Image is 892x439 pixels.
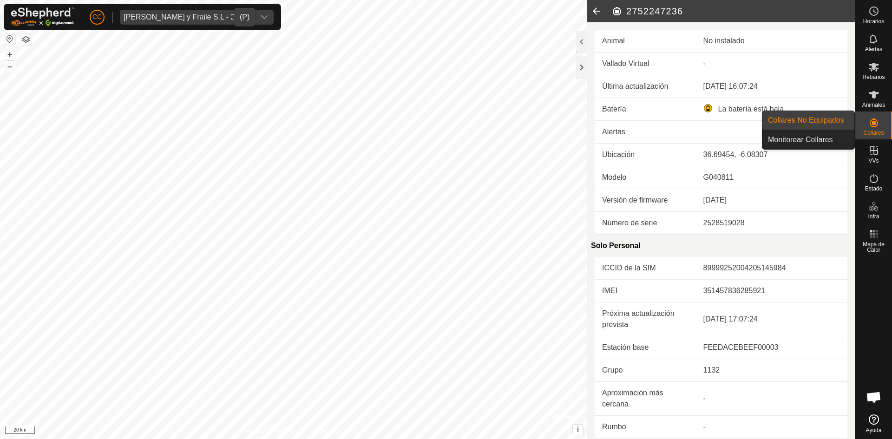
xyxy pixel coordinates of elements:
span: Mapa de Calor [858,242,890,253]
app-display-virtual-paddock-transition: - [703,59,706,67]
td: Número de serie [595,212,696,235]
span: i [577,426,579,433]
a: Collares No Equipados [762,111,854,130]
span: Rebaños [862,74,885,80]
a: Contáctenos [310,427,341,435]
span: Monitorear Collares [768,134,833,145]
td: FEEDACEBEEF00003 [696,336,847,359]
td: ICCID de la SIM [595,257,696,280]
div: [PERSON_NAME] y Fraile S.L - 23845 [124,13,251,21]
div: [DATE] [703,195,840,206]
h2: 2752247236 [611,6,855,17]
td: Modelo [595,166,696,189]
td: Última actualización [595,75,696,98]
span: Ojeda y Fraile S.L - 23845 [120,10,255,25]
button: + [4,49,15,60]
div: 36.69454, -6.08307 [703,149,840,160]
div: dropdown trigger [255,10,274,25]
span: Horarios [863,19,884,24]
button: – [4,61,15,72]
span: Ayuda [866,427,882,433]
a: Política de Privacidad [246,427,299,435]
td: Versión de firmware [595,189,696,212]
td: [DATE] 17:07:24 [696,302,847,336]
button: Capas del Mapa [20,34,32,45]
a: Ayuda [855,411,892,437]
td: Grupo [595,359,696,382]
span: Collares [863,130,884,136]
button: i [573,425,583,435]
div: G040811 [703,172,840,183]
td: IMEI [595,280,696,302]
div: 2528519028 [703,217,840,229]
td: Alertas [595,121,696,144]
div: La batería está baja. [703,104,840,115]
div: Solo Personal [591,235,847,257]
td: Batería [595,98,696,121]
td: Ubicación [595,144,696,166]
div: [DATE] 16:07:24 [703,81,840,92]
span: Collares No Equipados [768,115,844,126]
span: Infra [868,214,879,219]
a: Monitorear Collares [762,131,854,149]
img: Logo Gallagher [11,7,74,26]
td: - [696,416,847,439]
span: CC [92,12,102,22]
td: Próxima actualización prevista [595,302,696,336]
td: Aproximación más cercana [595,382,696,416]
td: - [696,382,847,416]
td: Estación base [595,336,696,359]
span: Animales [862,102,885,108]
div: No instalado [703,35,840,46]
td: Rumbo [595,416,696,439]
td: 351457836285921 [696,280,847,302]
span: Alertas [865,46,882,52]
span: VVs [868,158,879,164]
a: Chat abierto [860,383,888,411]
button: Restablecer Mapa [4,33,15,45]
td: 1132 [696,359,847,382]
td: Vallado Virtual [595,52,696,75]
td: 89999252004205145984 [696,257,847,280]
span: Estado [865,186,882,191]
td: Animal [595,30,696,52]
